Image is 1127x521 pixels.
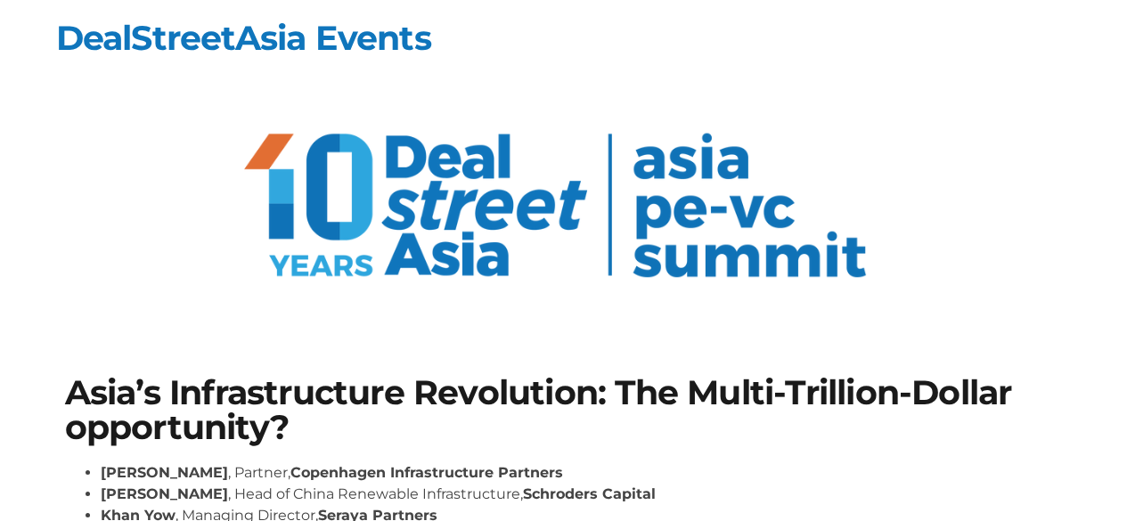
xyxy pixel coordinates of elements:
[523,485,656,502] strong: Schroders Capital
[101,484,1063,505] li: , Head of China Renewable Infrastructure,
[101,464,228,481] strong: [PERSON_NAME]
[56,17,431,59] a: DealStreetAsia Events
[65,376,1063,444] h1: Asia’s Infrastructure Revolution: The Multi-Trillion-Dollar opportunity?
[290,464,563,481] strong: Copenhagen Infrastructure Partners
[101,462,1063,484] li: , Partner,
[101,485,228,502] strong: [PERSON_NAME]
